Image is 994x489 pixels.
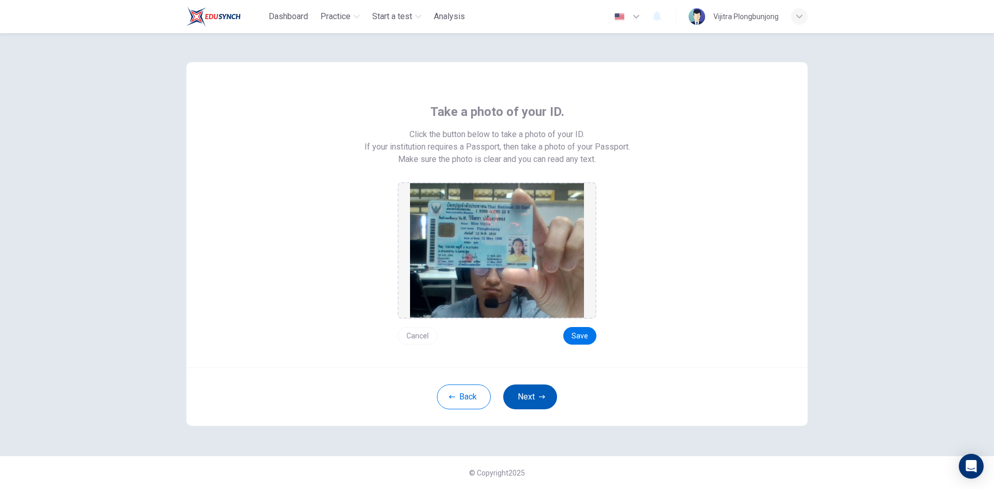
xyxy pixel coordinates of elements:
button: Next [503,384,557,409]
span: Take a photo of your ID. [430,103,564,120]
span: Start a test [372,10,412,23]
button: Practice [316,7,364,26]
span: Practice [320,10,350,23]
button: Back [437,384,491,409]
img: Train Test logo [186,6,241,27]
span: Analysis [434,10,465,23]
img: preview screemshot [410,183,584,318]
span: Click the button below to take a photo of your ID. If your institution requires a Passport, then ... [364,128,630,153]
button: Cancel [398,327,437,345]
button: Analysis [430,7,469,26]
button: Dashboard [265,7,312,26]
button: Start a test [368,7,426,26]
div: Open Intercom Messenger [959,454,984,479]
div: Vijitra Plongbunjong [713,10,779,23]
a: Train Test logo [186,6,265,27]
button: Save [563,327,596,345]
span: Dashboard [269,10,308,23]
span: Make sure the photo is clear and you can read any text. [398,153,596,166]
img: en [613,13,626,21]
span: © Copyright 2025 [469,469,525,477]
img: Profile picture [689,8,705,25]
